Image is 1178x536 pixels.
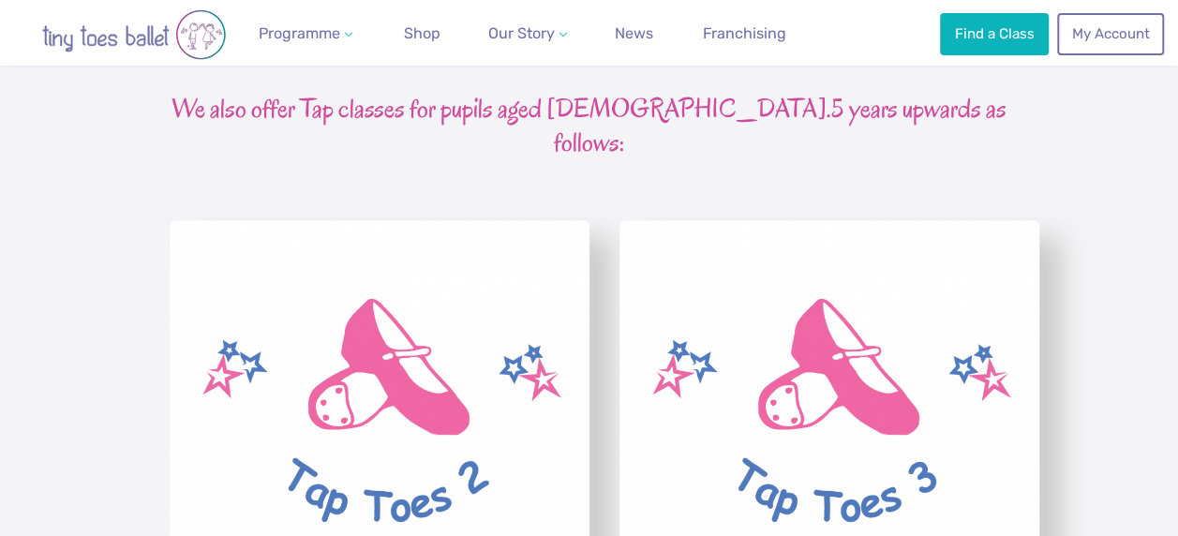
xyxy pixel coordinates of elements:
[607,15,661,52] a: News
[22,9,246,60] img: tiny toes ballet
[1057,13,1164,54] a: My Account
[251,15,360,52] a: Programme
[140,92,1039,161] h3: We also offer Tap classes for pupils aged [DEMOGRAPHIC_DATA].5 years upwards as follows:
[481,15,574,52] a: Our Story
[404,24,440,42] span: Shop
[488,24,555,42] span: Our Story
[695,15,794,52] a: Franchising
[259,24,340,42] span: Programme
[703,24,786,42] span: Franchising
[615,24,653,42] span: News
[940,13,1049,54] a: Find a Class
[396,15,448,52] a: Shop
